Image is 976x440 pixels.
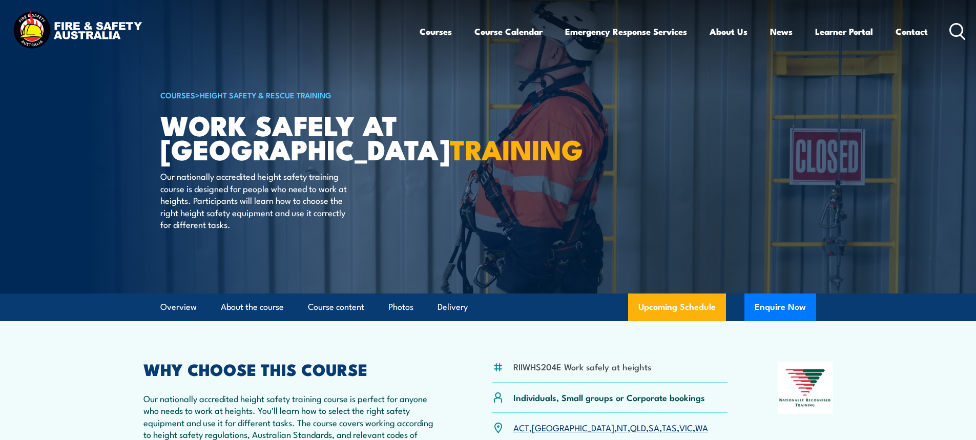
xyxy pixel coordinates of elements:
[815,18,873,45] a: Learner Portal
[513,421,529,433] a: ACT
[513,361,651,372] li: RIIWHS204E Work safely at heights
[649,421,659,433] a: SA
[532,421,614,433] a: [GEOGRAPHIC_DATA]
[770,18,793,45] a: News
[896,18,928,45] a: Contact
[450,127,583,170] strong: TRAINING
[308,294,364,321] a: Course content
[628,294,726,321] a: Upcoming Schedule
[221,294,284,321] a: About the course
[160,89,195,100] a: COURSES
[617,421,628,433] a: NT
[513,391,705,403] p: Individuals, Small groups or Corporate bookings
[160,170,347,230] p: Our nationally accredited height safety training course is designed for people who need to work a...
[662,421,677,433] a: TAS
[513,422,708,433] p: , , , , , , ,
[200,89,331,100] a: Height Safety & Rescue Training
[695,421,708,433] a: WA
[679,421,693,433] a: VIC
[420,18,452,45] a: Courses
[143,362,443,376] h2: WHY CHOOSE THIS COURSE
[474,18,543,45] a: Course Calendar
[744,294,816,321] button: Enquire Now
[438,294,468,321] a: Delivery
[630,421,646,433] a: QLD
[160,89,413,101] h6: >
[388,294,413,321] a: Photos
[565,18,687,45] a: Emergency Response Services
[778,362,833,414] img: Nationally Recognised Training logo.
[710,18,747,45] a: About Us
[160,113,413,160] h1: Work Safely at [GEOGRAPHIC_DATA]
[160,294,197,321] a: Overview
